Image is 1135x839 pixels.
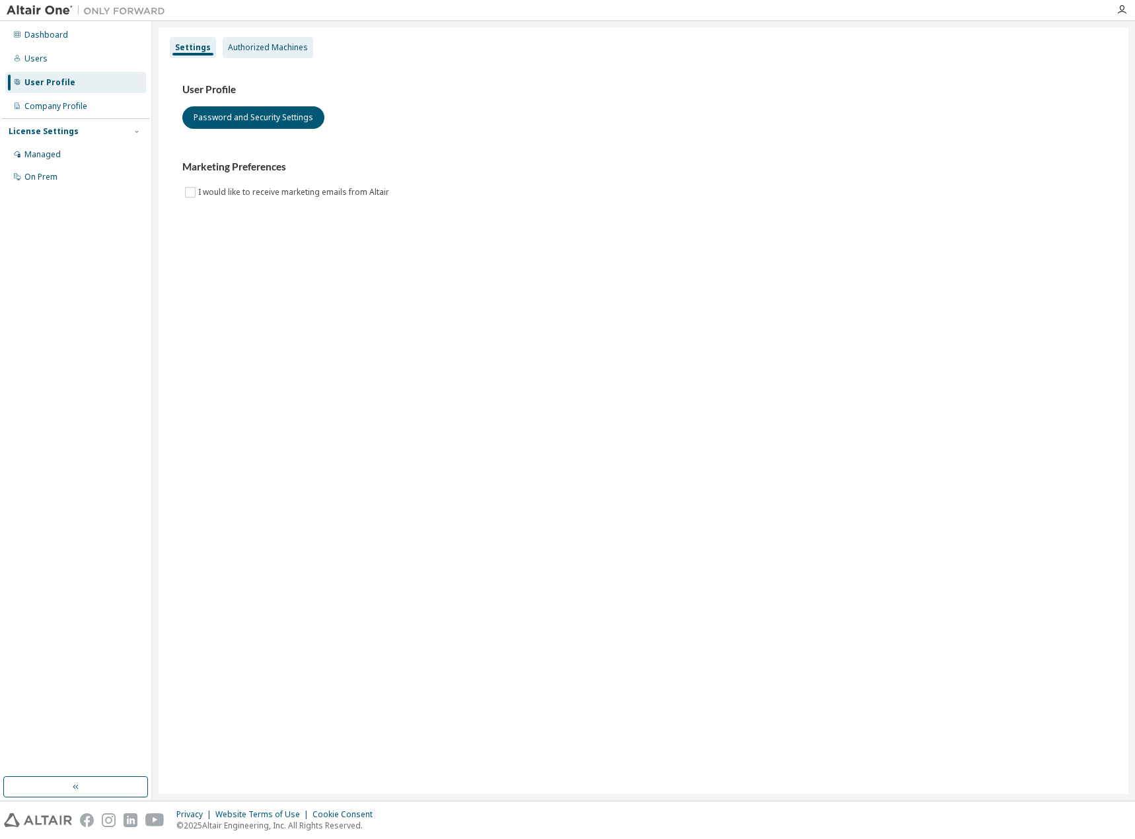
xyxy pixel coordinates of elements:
div: Managed [24,149,61,160]
div: Dashboard [24,30,68,40]
img: youtube.svg [145,813,165,827]
img: Altair One [7,4,172,17]
div: Company Profile [24,101,87,112]
label: I would like to receive marketing emails from Altair [198,184,392,200]
img: facebook.svg [80,813,94,827]
h3: Marketing Preferences [182,161,1105,174]
img: instagram.svg [102,813,116,827]
div: Website Terms of Use [215,809,312,820]
div: Authorized Machines [228,42,308,53]
div: User Profile [24,77,75,88]
div: Settings [175,42,211,53]
div: On Prem [24,172,57,182]
button: Password and Security Settings [182,106,324,129]
div: Privacy [176,809,215,820]
div: Users [24,54,48,64]
div: License Settings [9,126,79,137]
img: altair_logo.svg [4,813,72,827]
h3: User Profile [182,83,1105,96]
div: Cookie Consent [312,809,381,820]
p: © 2025 Altair Engineering, Inc. All Rights Reserved. [176,820,381,831]
img: linkedin.svg [124,813,137,827]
